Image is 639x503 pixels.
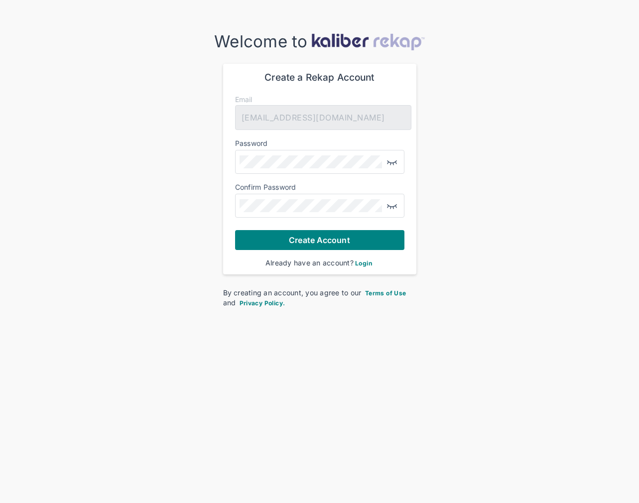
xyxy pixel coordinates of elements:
img: eye-closed.fa43b6e4.svg [386,156,398,168]
span: Privacy Policy. [240,299,285,307]
div: [EMAIL_ADDRESS][DOMAIN_NAME] [235,105,411,130]
a: Login [354,258,374,267]
span: Login [355,259,372,267]
label: Password [235,139,268,147]
label: Confirm Password [235,183,296,191]
div: By creating an account, you agree to our and [223,288,416,308]
a: Terms of Use [364,288,408,297]
a: Privacy Policy. [238,298,287,307]
div: Create a Rekap Account [235,72,404,84]
span: Terms of Use [365,289,406,297]
img: eye-closed.fa43b6e4.svg [386,200,398,212]
span: Create Account [289,235,350,245]
button: Create Account [235,230,404,250]
div: Email [235,96,404,104]
div: Already have an account? [235,258,404,268]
